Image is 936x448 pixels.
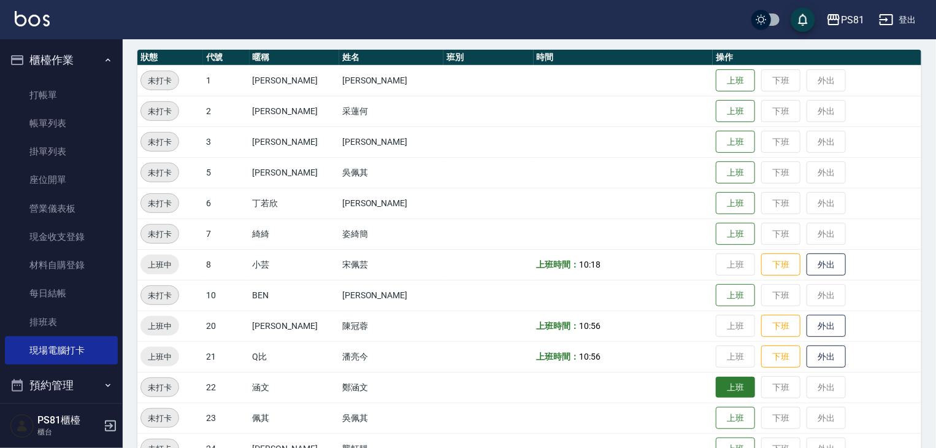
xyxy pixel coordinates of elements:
b: 上班時間： [537,260,580,269]
b: 上班時間： [537,321,580,331]
span: 上班中 [140,258,179,271]
span: 10:56 [579,352,600,361]
span: 10:18 [579,260,600,269]
td: 綺綺 [250,218,339,249]
td: 鄭涵文 [339,372,443,403]
div: PS81 [841,12,864,28]
a: 排班表 [5,308,118,336]
img: Person [10,414,34,438]
a: 座位開單 [5,166,118,194]
td: 8 [203,249,250,280]
td: [PERSON_NAME] [250,126,339,157]
a: 每日結帳 [5,279,118,307]
td: [PERSON_NAME] [339,188,443,218]
button: 下班 [761,315,800,338]
button: 預約管理 [5,369,118,401]
td: 23 [203,403,250,433]
td: 姿綺簡 [339,218,443,249]
td: 宋佩芸 [339,249,443,280]
a: 打帳單 [5,81,118,109]
button: 上班 [716,100,755,123]
th: 班別 [443,50,533,66]
button: 上班 [716,192,755,215]
th: 操作 [713,50,921,66]
button: 上班 [716,69,755,92]
button: 下班 [761,346,800,368]
td: [PERSON_NAME] [250,96,339,126]
span: 未打卡 [141,105,178,118]
td: 2 [203,96,250,126]
td: [PERSON_NAME] [339,280,443,311]
a: 掛單列表 [5,137,118,166]
a: 營業儀表板 [5,195,118,223]
button: PS81 [821,7,869,33]
td: [PERSON_NAME] [250,65,339,96]
span: 未打卡 [141,136,178,149]
td: 吳佩其 [339,403,443,433]
td: 3 [203,126,250,157]
button: 上班 [716,131,755,153]
a: 材料自購登錄 [5,251,118,279]
td: 5 [203,157,250,188]
b: 上班時間： [537,352,580,361]
span: 10:56 [579,321,600,331]
img: Logo [15,11,50,26]
span: 上班中 [140,350,179,363]
button: 上班 [716,284,755,307]
td: 吳佩其 [339,157,443,188]
th: 暱稱 [250,50,339,66]
p: 櫃台 [37,427,100,438]
th: 姓名 [339,50,443,66]
button: 上班 [716,161,755,184]
td: [PERSON_NAME] [339,65,443,96]
a: 現場電腦打卡 [5,336,118,365]
h5: PS81櫃檯 [37,414,100,427]
span: 未打卡 [141,166,178,179]
td: 22 [203,372,250,403]
td: [PERSON_NAME] [250,157,339,188]
button: 櫃檯作業 [5,44,118,76]
span: 未打卡 [141,228,178,241]
td: [PERSON_NAME] [250,311,339,341]
span: 上班中 [140,320,179,333]
button: 登出 [874,9,921,31]
button: 下班 [761,253,800,276]
span: 未打卡 [141,381,178,394]
a: 現金收支登錄 [5,223,118,251]
td: 20 [203,311,250,341]
td: 丁若欣 [250,188,339,218]
td: Q比 [250,341,339,372]
td: 21 [203,341,250,372]
button: 外出 [807,253,846,276]
td: 7 [203,218,250,249]
td: BEN [250,280,339,311]
th: 代號 [203,50,250,66]
td: 采蓮何 [339,96,443,126]
td: 10 [203,280,250,311]
button: 外出 [807,346,846,368]
td: 涵文 [250,372,339,403]
button: 上班 [716,223,755,245]
a: 帳單列表 [5,109,118,137]
th: 狀態 [137,50,203,66]
button: 報表及分析 [5,401,118,433]
span: 未打卡 [141,412,178,425]
td: 1 [203,65,250,96]
th: 時間 [534,50,713,66]
button: save [791,7,815,32]
td: 陳冠蓉 [339,311,443,341]
td: 潘亮今 [339,341,443,372]
td: 小芸 [250,249,339,280]
span: 未打卡 [141,197,178,210]
span: 未打卡 [141,289,178,302]
span: 未打卡 [141,74,178,87]
button: 上班 [716,377,755,398]
button: 外出 [807,315,846,338]
button: 上班 [716,407,755,430]
td: 6 [203,188,250,218]
td: 佩其 [250,403,339,433]
td: [PERSON_NAME] [339,126,443,157]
